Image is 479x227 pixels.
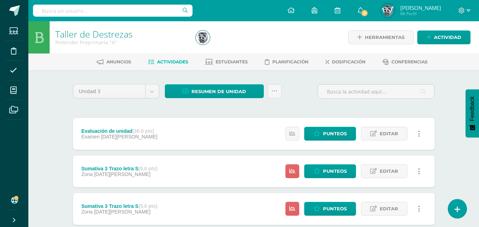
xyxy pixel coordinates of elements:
[323,165,347,178] span: Punteos
[55,28,133,40] a: Taller de Destrezas
[94,171,150,177] span: [DATE][PERSON_NAME]
[434,31,461,44] span: Actividad
[380,202,398,215] span: Editar
[469,96,475,121] span: Feedback
[148,56,188,68] a: Actividades
[94,209,150,215] span: [DATE][PERSON_NAME]
[272,59,308,64] span: Planificación
[33,5,193,17] input: Busca un usuario...
[265,56,308,68] a: Planificación
[55,29,187,39] h1: Taller de Destrezas
[466,89,479,137] button: Feedback - Mostrar encuesta
[304,164,356,178] a: Punteos
[365,31,405,44] span: Herramientas
[191,85,246,98] span: Resumen de unidad
[400,11,441,17] span: Mi Perfil
[55,39,187,46] div: Prekinder Preprimaria 'A'
[165,84,264,98] a: Resumen de unidad
[318,85,434,98] input: Busca la actividad aquí...
[97,56,131,68] a: Anuncios
[106,59,131,64] span: Anuncios
[196,30,210,45] img: 92f9e14468566f89e5818136acd33899.png
[81,203,157,209] div: Sumativa 3 Trazo letra S
[81,209,93,215] span: Zona
[380,165,398,178] span: Editar
[348,30,414,44] a: Herramientas
[323,202,347,215] span: Punteos
[205,56,248,68] a: Estudiantes
[304,127,356,141] a: Punteos
[81,134,99,140] span: Examen
[325,56,366,68] a: Dosificación
[381,4,395,18] img: 92f9e14468566f89e5818136acd33899.png
[81,128,157,134] div: Evaluación de unidad
[132,128,154,134] strong: (30.0 pts)
[216,59,248,64] span: Estudiantes
[101,134,157,140] span: [DATE][PERSON_NAME]
[383,56,428,68] a: Conferencias
[157,59,188,64] span: Actividades
[304,202,356,216] a: Punteos
[79,85,140,98] span: Unidad 3
[138,203,157,209] strong: (5.0 pts)
[81,171,93,177] span: Zona
[400,4,441,11] span: [PERSON_NAME]
[73,85,159,98] a: Unidad 3
[361,9,368,17] span: 8
[138,166,157,171] strong: (5.0 pts)
[380,127,398,140] span: Editar
[417,30,470,44] a: Actividad
[332,59,366,64] span: Dosificación
[391,59,428,64] span: Conferencias
[81,166,157,171] div: Sumativa 3 Trazo letra S
[323,127,347,140] span: Punteos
